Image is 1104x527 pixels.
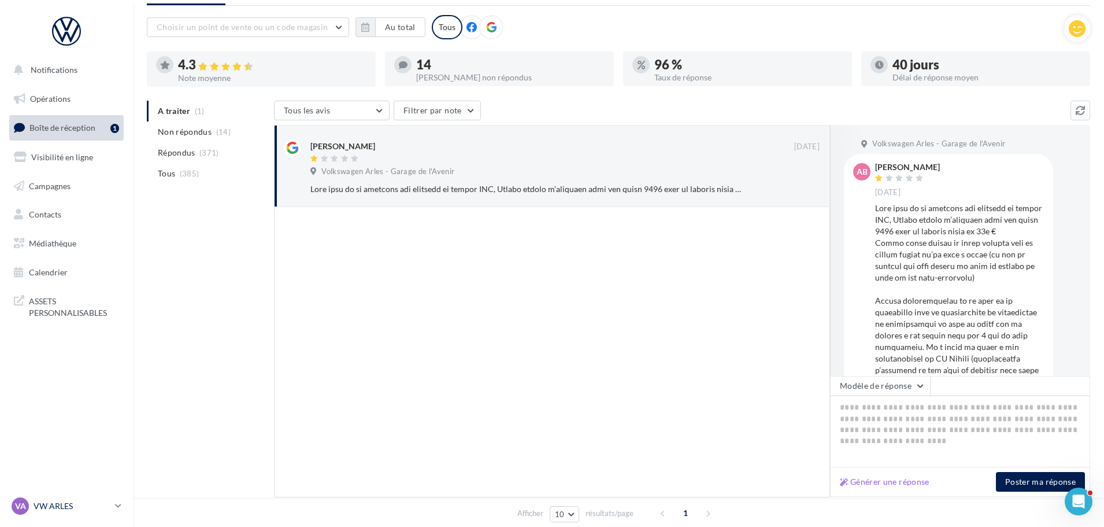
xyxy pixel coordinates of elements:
[355,17,425,37] button: Au total
[654,58,843,71] div: 96 %
[34,500,110,512] p: VW ARLES
[15,500,26,512] span: VA
[180,169,199,178] span: (385)
[996,472,1085,492] button: Poster ma réponse
[416,58,605,71] div: 14
[9,495,124,517] a: VA VW ARLES
[7,260,126,285] a: Calendrier
[7,145,126,169] a: Visibilité en ligne
[872,139,1005,149] span: Volkswagen Arles - Garage de l'Avenir
[29,209,61,219] span: Contacts
[875,187,901,198] span: [DATE]
[178,74,366,82] div: Note moyenne
[157,22,328,32] span: Choisir un point de vente ou un code magasin
[1065,488,1092,515] iframe: Intercom live chat
[147,17,349,37] button: Choisir un point de vente ou un code magasin
[216,127,231,137] span: (14)
[7,174,126,198] a: Campagnes
[835,475,934,489] button: Générer une réponse
[110,124,119,133] div: 1
[586,508,633,519] span: résultats/page
[7,231,126,256] a: Médiathèque
[158,168,175,179] span: Tous
[310,141,375,152] div: [PERSON_NAME]
[29,293,119,318] span: ASSETS PERSONNALISABLES
[29,123,95,132] span: Boîte de réception
[654,73,843,82] div: Taux de réponse
[310,183,744,195] div: Lore ipsu do si ametcons adi elitsedd ei tempor INC, Utlabo etdolo m’aliquaen admi ven quisn 9496...
[375,17,425,37] button: Au total
[31,152,93,162] span: Visibilité en ligne
[857,166,868,178] span: AB
[892,58,1081,71] div: 40 jours
[274,101,390,120] button: Tous les avis
[29,180,71,190] span: Campagnes
[7,115,126,140] a: Boîte de réception1
[158,126,212,138] span: Non répondus
[830,376,931,396] button: Modèle de réponse
[29,267,68,277] span: Calendrier
[555,510,565,519] span: 10
[321,167,454,177] span: Volkswagen Arles - Garage de l'Avenir
[7,202,126,227] a: Contacts
[178,58,366,72] div: 4.3
[7,58,121,82] button: Notifications
[875,163,940,171] div: [PERSON_NAME]
[794,142,820,152] span: [DATE]
[284,105,331,115] span: Tous les avis
[199,148,219,157] span: (371)
[517,508,543,519] span: Afficher
[29,238,76,248] span: Médiathèque
[550,506,579,522] button: 10
[31,65,77,75] span: Notifications
[30,94,71,104] span: Opérations
[416,73,605,82] div: [PERSON_NAME] non répondus
[892,73,1081,82] div: Délai de réponse moyen
[676,504,695,522] span: 1
[7,289,126,323] a: ASSETS PERSONNALISABLES
[158,147,195,159] span: Répondus
[432,15,462,39] div: Tous
[394,101,481,120] button: Filtrer par note
[7,87,126,111] a: Opérations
